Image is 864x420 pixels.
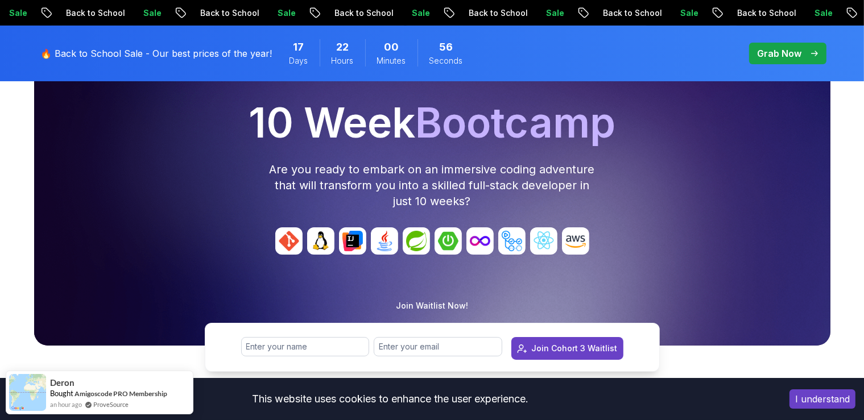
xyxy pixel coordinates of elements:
a: ProveSource [93,400,129,409]
span: 0 Minutes [384,39,399,55]
p: Sale [261,7,297,19]
h1: 10 Week [39,102,826,143]
img: avatar_1 [307,227,334,255]
p: Sale [395,7,431,19]
img: avatar_8 [530,227,557,255]
input: Enter your email [374,337,502,356]
p: Back to School [586,7,663,19]
p: Join Waitlist Now! [396,300,468,311]
p: Sale [126,7,163,19]
img: avatar_0 [275,227,303,255]
img: avatar_2 [339,227,366,255]
div: Join Cohort 3 Waitlist [532,343,618,354]
span: 22 Hours [336,39,349,55]
p: Back to School [452,7,529,19]
img: avatar_7 [498,227,526,255]
p: Grab Now [758,47,802,60]
button: Join Cohort 3 Waitlist [511,337,623,360]
span: Bought [50,389,73,398]
p: Back to School [183,7,261,19]
span: Hours [332,55,354,66]
img: avatar_4 [403,227,430,255]
p: Sale [797,7,834,19]
span: Bootcamp [415,98,615,147]
span: an hour ago [50,400,82,409]
a: Amigoscode PRO Membership [75,389,167,398]
span: Days [290,55,308,66]
p: Back to School [317,7,395,19]
p: Sale [529,7,565,19]
input: Enter your name [241,337,370,356]
span: 17 Days [293,39,304,55]
img: avatar_6 [466,227,494,255]
div: This website uses cookies to enhance the user experience. [9,386,772,411]
span: Seconds [429,55,463,66]
span: Minutes [377,55,406,66]
p: 🔥 Back to School Sale - Our best prices of the year! [41,47,272,60]
p: Back to School [720,7,797,19]
img: avatar_9 [562,227,589,255]
img: provesource social proof notification image [9,374,46,411]
img: avatar_5 [435,227,462,255]
p: Sale [663,7,700,19]
img: avatar_3 [371,227,398,255]
p: Back to School [49,7,126,19]
span: Deron [50,378,75,388]
span: 56 Seconds [439,39,453,55]
button: Accept cookies [789,389,855,409]
p: Are you ready to embark on an immersive coding adventure that will transform you into a skilled f... [268,161,596,209]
